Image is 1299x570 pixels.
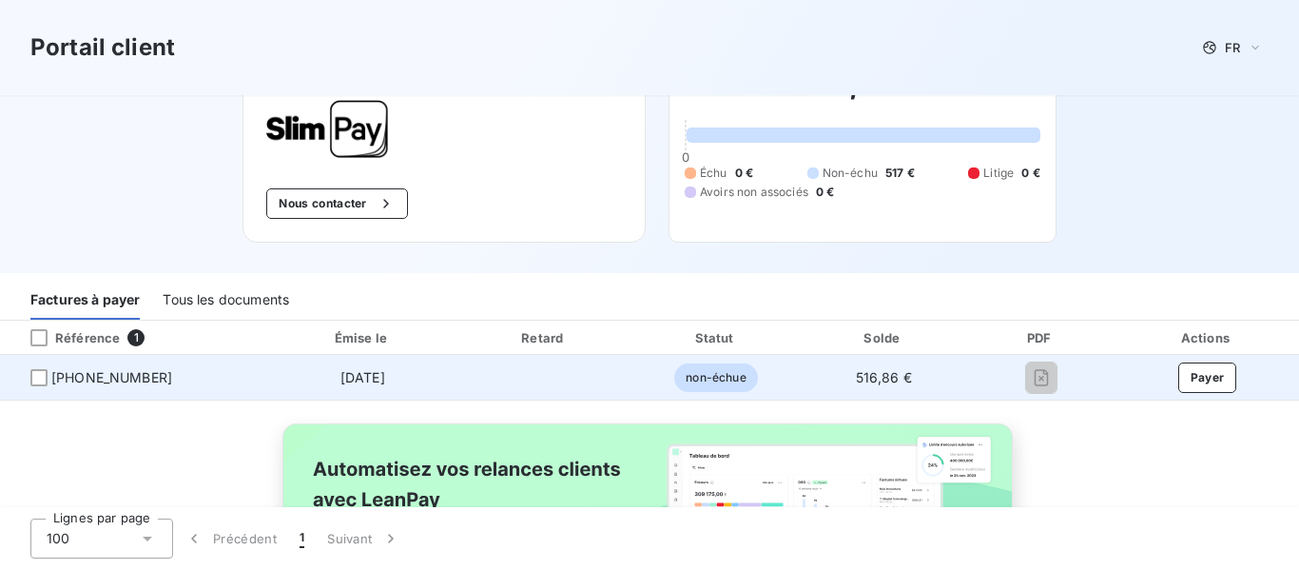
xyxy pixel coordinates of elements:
div: Actions [1119,328,1295,347]
button: Précédent [173,519,288,559]
span: Échu [700,165,727,182]
span: [DATE] [340,369,385,385]
span: 100 [47,529,69,548]
span: [PHONE_NUMBER] [51,368,172,387]
span: Non-échu [823,165,878,182]
span: 0 € [1021,165,1039,182]
div: Référence [15,329,120,346]
span: 516,86 € [856,369,912,385]
div: Factures à payer [30,280,140,320]
span: non-échue [674,364,757,392]
div: Statut [635,328,798,347]
span: 0 € [816,184,834,201]
div: Retard [461,328,628,347]
span: 1 [300,529,304,548]
div: Solde [805,328,962,347]
div: Émise le [272,328,454,347]
span: FR [1225,40,1240,55]
div: PDF [970,328,1111,347]
button: 1 [288,519,316,559]
span: 0 € [735,165,753,182]
span: Litige [983,165,1014,182]
button: Nous contacter [266,188,407,219]
button: Payer [1178,363,1237,393]
span: Avoirs non associés [700,184,808,201]
h3: Portail client [30,30,175,65]
span: 517 € [885,165,915,182]
span: 1 [127,329,145,346]
img: Company logo [266,100,388,158]
button: Suivant [316,519,412,559]
div: Tous les documents [163,280,289,320]
span: 0 [682,149,689,165]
